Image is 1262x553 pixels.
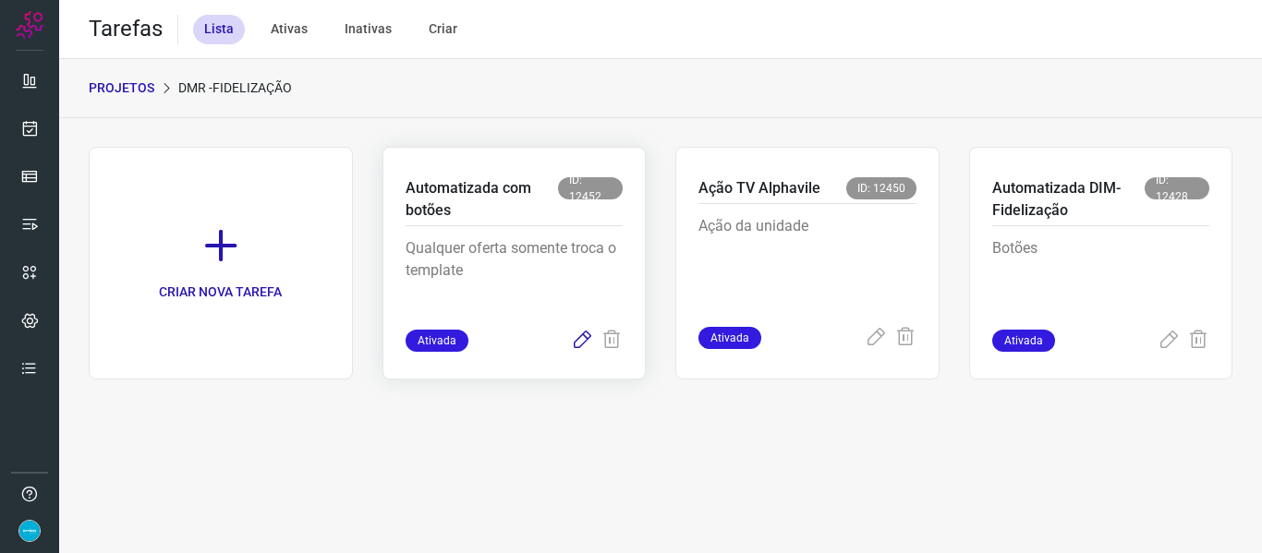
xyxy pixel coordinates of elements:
div: Lista [193,15,245,44]
img: Logo [16,11,43,39]
p: Qualquer oferta somente troca o template [406,237,624,330]
h2: Tarefas [89,16,163,42]
p: Automatizada com botões [406,177,559,222]
p: Ação TV Alphavile [698,177,820,199]
span: ID: 12428 [1145,177,1209,199]
p: DMR -Fidelização [178,78,292,98]
span: Ativada [406,330,468,352]
p: CRIAR NOVA TAREFA [159,283,282,302]
div: Criar [418,15,468,44]
p: Botões [992,237,1210,330]
span: Ativada [698,327,761,349]
div: Ativas [260,15,319,44]
p: Automatizada DIM- Fidelização [992,177,1146,222]
span: ID: 12452 [558,177,623,199]
span: Ativada [992,330,1055,352]
img: 86fc21c22a90fb4bae6cb495ded7e8f6.png [18,520,41,542]
p: PROJETOS [89,78,154,98]
a: CRIAR NOVA TAREFA [89,147,353,379]
p: Ação da unidade [698,215,916,307]
span: ID: 12450 [846,177,916,199]
div: Inativas [334,15,403,44]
